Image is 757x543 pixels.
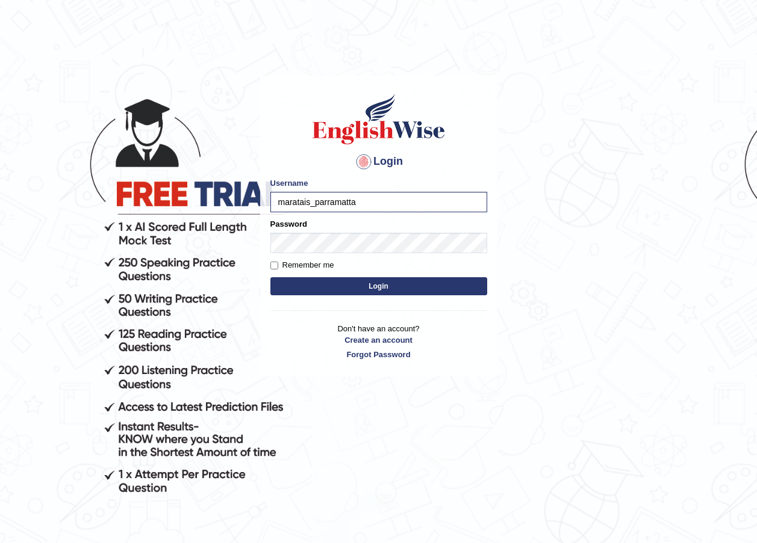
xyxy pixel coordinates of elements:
[310,92,447,146] img: Logo of English Wise sign in for intelligent practice with AI
[270,259,334,271] label: Remember me
[270,152,487,171] h4: Login
[270,334,487,346] a: Create an account
[270,177,308,189] label: Username
[270,277,487,295] button: Login
[270,323,487,360] p: Don't have an account?
[270,218,307,230] label: Password
[270,262,278,269] input: Remember me
[270,349,487,360] a: Forgot Password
